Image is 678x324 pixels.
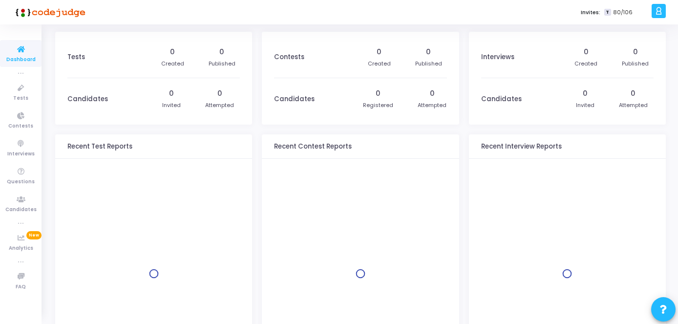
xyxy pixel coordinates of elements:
div: Published [622,60,649,68]
div: 0 [170,47,175,57]
div: 0 [217,88,222,99]
div: 0 [584,47,589,57]
span: Questions [7,178,35,186]
span: Analytics [9,244,33,253]
div: Attempted [619,101,648,109]
h3: Interviews [481,53,514,61]
div: 0 [633,47,638,57]
h3: Tests [67,53,85,61]
div: Created [368,60,391,68]
label: Invites: [581,8,600,17]
span: Contests [8,122,33,130]
div: Invited [576,101,594,109]
div: Created [574,60,597,68]
h3: Recent Test Reports [67,143,132,151]
img: logo [12,2,85,22]
div: 0 [376,88,381,99]
div: Published [415,60,442,68]
div: Created [161,60,184,68]
div: 0 [219,47,224,57]
span: 80/106 [613,8,633,17]
div: 0 [631,88,636,99]
h3: Candidates [67,95,108,103]
h3: Candidates [481,95,522,103]
span: New [26,231,42,239]
h3: Recent Interview Reports [481,143,562,151]
div: 0 [377,47,381,57]
div: 0 [430,88,435,99]
span: Tests [13,94,28,103]
h3: Recent Contest Reports [274,143,352,151]
div: 0 [583,88,588,99]
span: Candidates [5,206,37,214]
h3: Contests [274,53,304,61]
div: 0 [169,88,174,99]
span: Dashboard [6,56,36,64]
span: Interviews [7,150,35,158]
div: Attempted [205,101,234,109]
h3: Candidates [274,95,315,103]
span: FAQ [16,283,26,291]
div: Invited [162,101,181,109]
div: 0 [426,47,431,57]
div: Registered [363,101,393,109]
div: Published [209,60,235,68]
div: Attempted [418,101,446,109]
span: T [604,9,611,16]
